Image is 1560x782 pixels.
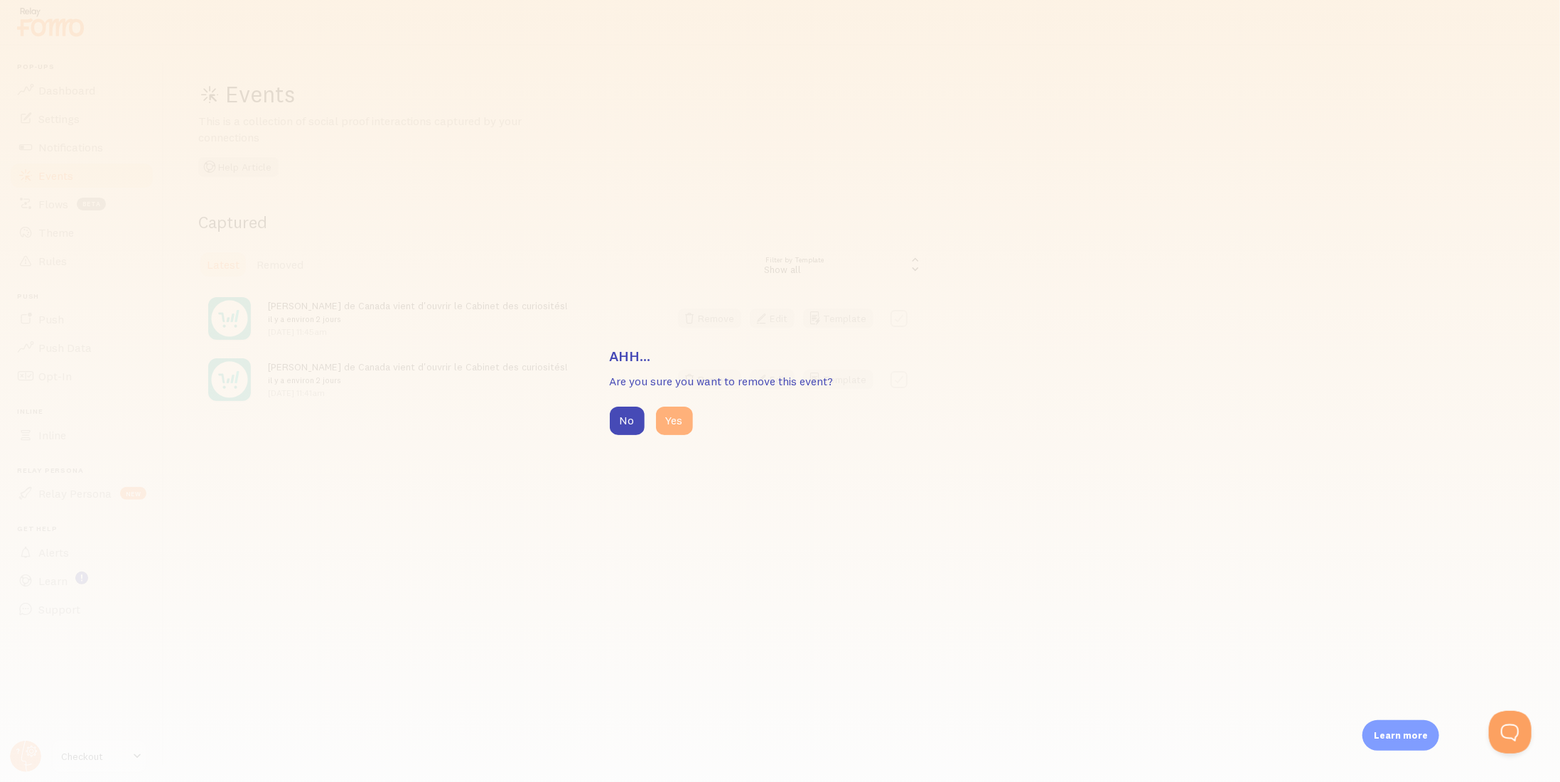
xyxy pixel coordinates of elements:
h3: Ahh... [610,347,951,365]
iframe: Help Scout Beacon - Open [1489,711,1532,754]
div: Learn more [1362,720,1439,751]
p: Are you sure you want to remove this event? [610,373,951,390]
button: No [610,407,645,435]
p: Learn more [1374,729,1428,742]
button: Yes [656,407,693,435]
